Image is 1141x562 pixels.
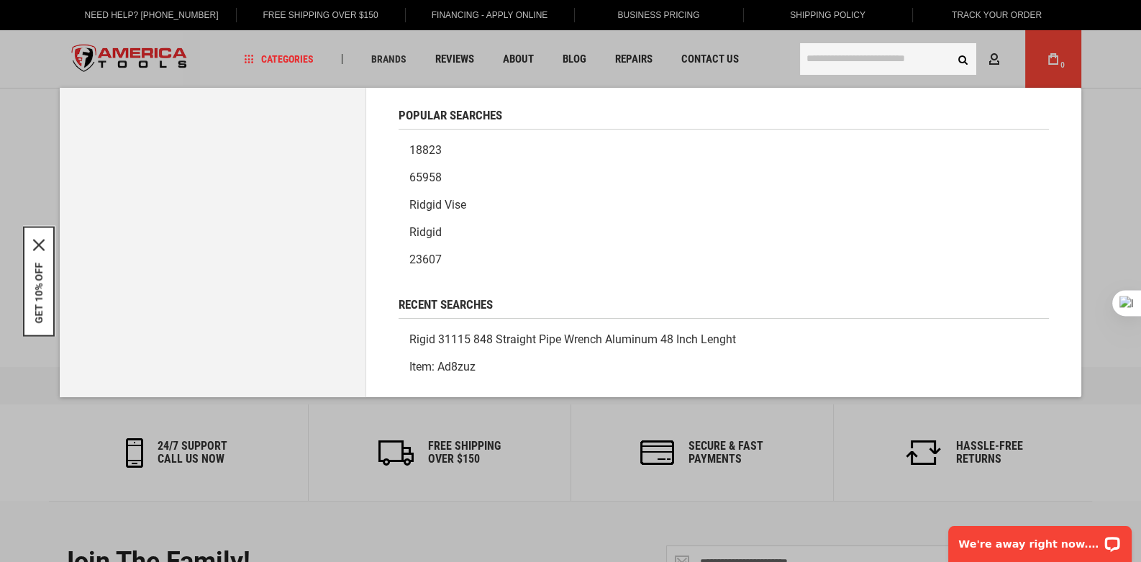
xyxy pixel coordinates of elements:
a: rigid 31115 848 straight pipe wrench aluminum 48 inch lenght [399,326,1049,353]
button: Search [949,45,976,73]
a: Ridgid vise [399,191,1049,219]
span: Recent Searches [399,299,493,311]
a: 23607 [399,246,1049,273]
a: 65958 [399,164,1049,191]
a: Categories [238,50,320,69]
button: GET 10% OFF [33,262,45,323]
iframe: LiveChat chat widget [939,517,1141,562]
button: Close [33,239,45,250]
span: Brands [371,54,406,64]
span: Popular Searches [399,109,502,122]
a: item: ad8zuz [399,353,1049,381]
a: Brands [365,50,413,69]
a: 18823 [399,137,1049,164]
a: Ridgid [399,219,1049,246]
svg: close icon [33,239,45,250]
span: Categories [245,54,314,64]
